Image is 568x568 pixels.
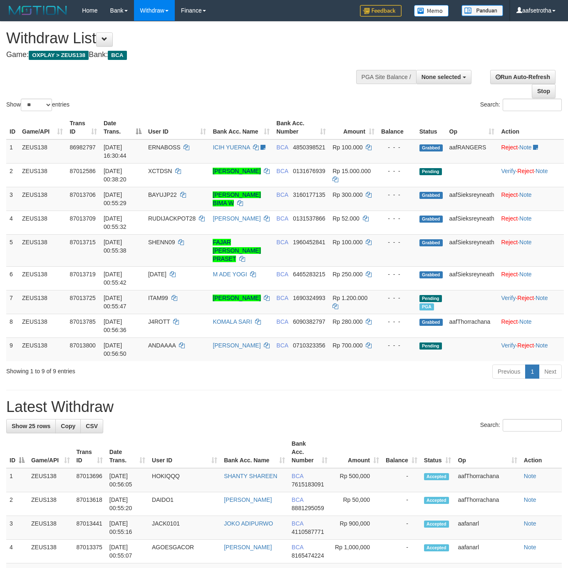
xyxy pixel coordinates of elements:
span: BCA [108,51,126,60]
th: Op: activate to sort column ascending [454,436,520,468]
span: [DATE] 00:55:42 [104,271,126,286]
span: BCA [276,215,288,222]
span: Rp 1.200.000 [332,295,367,301]
td: HOKIQQQ [149,468,221,492]
td: · · [498,163,564,187]
span: Accepted [424,544,449,551]
a: M ADE YOGI [213,271,247,278]
td: 5 [6,234,19,266]
a: FAJAR [PERSON_NAME] PRASET [213,239,260,262]
th: Trans ID: activate to sort column ascending [66,116,100,139]
td: 87013441 [73,516,106,540]
td: ZEUS138 [28,516,73,540]
span: Rp 250.000 [332,271,362,278]
td: 87013375 [73,540,106,563]
span: BCA [276,271,288,278]
label: Search: [480,99,562,111]
span: Accepted [424,497,449,504]
span: [DATE] 00:55:29 [104,191,126,206]
td: Rp 50,000 [331,492,382,516]
td: ZEUS138 [19,290,66,314]
td: ZEUS138 [19,163,66,187]
span: ANDAAAA [148,342,176,349]
a: [PERSON_NAME] BIMA W [213,191,260,206]
div: - - - [381,317,413,326]
span: CSV [86,423,98,429]
td: · [498,314,564,337]
a: Reject [501,215,518,222]
td: 1 [6,468,28,492]
td: [DATE] 00:55:07 [106,540,149,563]
div: PGA Site Balance / [356,70,416,84]
a: Note [524,544,536,551]
span: BCA [276,144,288,151]
th: Op: activate to sort column ascending [446,116,498,139]
th: Bank Acc. Name: activate to sort column ascending [209,116,273,139]
span: Copy 8881295059 to clipboard [292,505,324,511]
th: ID [6,116,19,139]
th: Amount: activate to sort column ascending [329,116,378,139]
td: 4 [6,211,19,234]
h4: Game: Bank: [6,51,370,59]
span: 87013719 [69,271,95,278]
td: ZEUS138 [19,234,66,266]
span: BCA [276,318,288,325]
td: ZEUS138 [28,492,73,516]
span: Grabbed [419,192,443,199]
td: 9 [6,337,19,361]
td: ZEUS138 [28,468,73,492]
h1: Withdraw List [6,30,370,47]
th: Date Trans.: activate to sort column ascending [106,436,149,468]
span: BCA [276,295,288,301]
a: Note [519,271,532,278]
span: Copy 6090382797 to clipboard [293,318,325,325]
span: [DATE] 00:38:20 [104,168,126,183]
a: Note [536,168,548,174]
th: Trans ID: activate to sort column ascending [73,436,106,468]
td: ZEUS138 [28,540,73,563]
span: Copy 0131676939 to clipboard [293,168,325,174]
div: - - - [381,341,413,350]
span: [DATE] 00:56:36 [104,318,126,333]
span: [DATE] 00:55:38 [104,239,126,254]
td: 1 [6,139,19,164]
a: Reject [517,295,534,301]
th: Action [521,436,562,468]
th: Action [498,116,564,139]
span: J4ROTT [148,318,170,325]
span: Copy 4850398521 to clipboard [293,144,325,151]
span: Grabbed [419,239,443,246]
a: Note [519,191,532,198]
select: Showentries [21,99,52,111]
span: BCA [276,342,288,349]
span: SHENN09 [148,239,175,246]
span: 87013706 [69,191,95,198]
td: Rp 500,000 [331,468,382,492]
a: Note [519,144,532,151]
img: Feedback.jpg [360,5,402,17]
div: - - - [381,270,413,278]
span: Grabbed [419,271,443,278]
th: Date Trans.: activate to sort column descending [100,116,145,139]
span: Pending [419,342,442,350]
span: BCA [292,496,303,503]
span: Marked by aafanarl [419,303,434,310]
a: Reject [517,342,534,349]
a: Note [536,342,548,349]
span: BAYUJP22 [148,191,177,198]
a: Note [519,318,532,325]
td: aafThorrachana [446,314,498,337]
a: JOKO ADIPURWO [224,520,273,527]
a: Copy [55,419,81,433]
div: - - - [381,167,413,175]
a: Note [536,295,548,301]
td: aafSieksreyneath [446,234,498,266]
img: panduan.png [461,5,503,16]
th: User ID: activate to sort column ascending [149,436,221,468]
span: 87013725 [69,295,95,301]
a: [PERSON_NAME] [213,342,260,349]
span: Copy 7615183091 to clipboard [292,481,324,488]
td: aafThorrachana [454,468,520,492]
a: [PERSON_NAME] [213,168,260,174]
a: Note [524,496,536,503]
